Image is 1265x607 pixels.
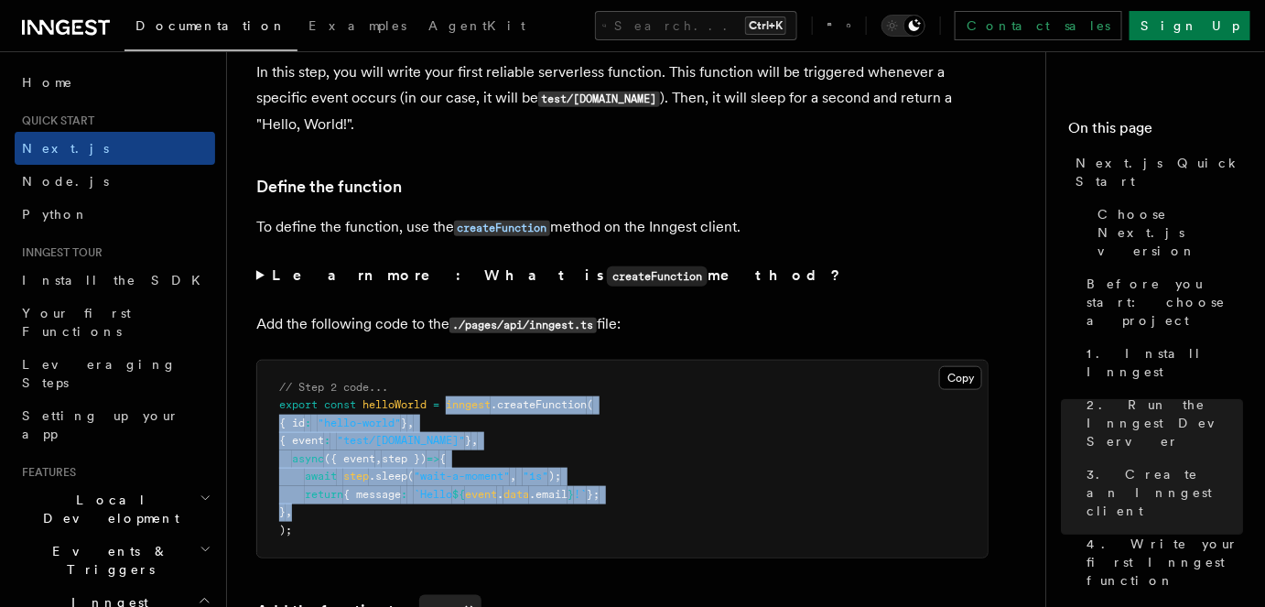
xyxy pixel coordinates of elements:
[574,488,587,501] span: !`
[881,15,925,37] button: Toggle dark mode
[529,488,568,501] span: .email
[15,399,215,450] a: Setting up your app
[449,318,597,333] code: ./pages/api/inngest.ts
[15,132,215,165] a: Next.js
[1087,344,1243,381] span: 1. Install Inngest
[548,470,561,482] span: );
[318,417,401,429] span: "hello-world"
[256,214,989,241] p: To define the function, use the method on the Inngest client.
[1079,267,1243,337] a: Before you start: choose a project
[22,306,131,339] span: Your first Functions
[939,366,982,390] button: Copy
[22,141,109,156] span: Next.js
[417,5,536,49] a: AgentKit
[369,470,407,482] span: .sleep
[15,165,215,198] a: Node.js
[955,11,1122,40] a: Contact sales
[538,92,660,107] code: test/[DOMAIN_NAME]
[428,18,525,33] span: AgentKit
[1079,388,1243,458] a: 2. Run the Inngest Dev Server
[433,398,439,411] span: =
[427,452,439,465] span: =>
[568,488,574,501] span: }
[587,488,600,501] span: };
[308,18,406,33] span: Examples
[375,452,382,465] span: ,
[279,524,292,537] span: );
[15,114,94,128] span: Quick start
[15,245,103,260] span: Inngest tour
[1087,535,1243,590] span: 4. Write your first Inngest function
[343,470,369,482] span: step
[15,348,215,399] a: Leveraging Steps
[15,198,215,231] a: Python
[1087,465,1243,520] span: 3. Create an Inngest client
[22,174,109,189] span: Node.js
[324,434,330,447] span: :
[305,488,343,501] span: return
[22,408,179,441] span: Setting up your app
[446,398,491,411] span: inngest
[454,218,550,235] a: createFunction
[414,470,510,482] span: "wait-a-moment"
[401,488,407,501] span: :
[15,465,76,480] span: Features
[272,266,844,284] strong: Learn more: What is method?
[305,470,337,482] span: await
[745,16,786,35] kbd: Ctrl+K
[15,66,215,99] a: Home
[454,221,550,236] code: createFunction
[465,488,497,501] span: event
[256,60,989,137] p: In this step, you will write your first reliable serverless function. This function will be trigg...
[1087,396,1243,450] span: 2. Run the Inngest Dev Server
[1079,527,1243,597] a: 4. Write your first Inngest function
[297,5,417,49] a: Examples
[256,263,989,289] summary: Learn more: What iscreateFunctionmethod?
[22,357,177,390] span: Leveraging Steps
[1068,146,1243,198] a: Next.js Quick Start
[15,491,200,527] span: Local Development
[15,297,215,348] a: Your first Functions
[497,488,503,501] span: .
[22,273,211,287] span: Install the SDK
[452,488,465,501] span: ${
[510,470,516,482] span: ,
[1079,458,1243,527] a: 3. Create an Inngest client
[595,11,797,40] button: Search...Ctrl+K
[414,488,452,501] span: `Hello
[256,311,989,338] p: Add the following code to the file:
[22,73,73,92] span: Home
[587,398,593,411] span: (
[324,452,375,465] span: ({ event
[362,398,427,411] span: helloWorld
[1087,275,1243,330] span: Before you start: choose a project
[15,542,200,579] span: Events & Triggers
[124,5,297,51] a: Documentation
[279,398,318,411] span: export
[1068,117,1243,146] h4: On this page
[135,18,287,33] span: Documentation
[1090,198,1243,267] a: Choose Next.js version
[465,434,471,447] span: }
[324,398,356,411] span: const
[439,452,446,465] span: {
[22,207,89,222] span: Python
[1097,205,1243,260] span: Choose Next.js version
[279,381,388,394] span: // Step 2 code...
[337,434,465,447] span: "test/[DOMAIN_NAME]"
[279,417,305,429] span: { id
[343,488,401,501] span: { message
[382,452,427,465] span: step })
[256,174,402,200] a: Define the function
[305,417,311,429] span: :
[286,505,292,518] span: ,
[292,452,324,465] span: async
[15,483,215,535] button: Local Development
[1079,337,1243,388] a: 1. Install Inngest
[279,505,286,518] span: }
[15,535,215,586] button: Events & Triggers
[1130,11,1250,40] a: Sign Up
[503,488,529,501] span: data
[607,266,708,287] code: createFunction
[407,417,414,429] span: ,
